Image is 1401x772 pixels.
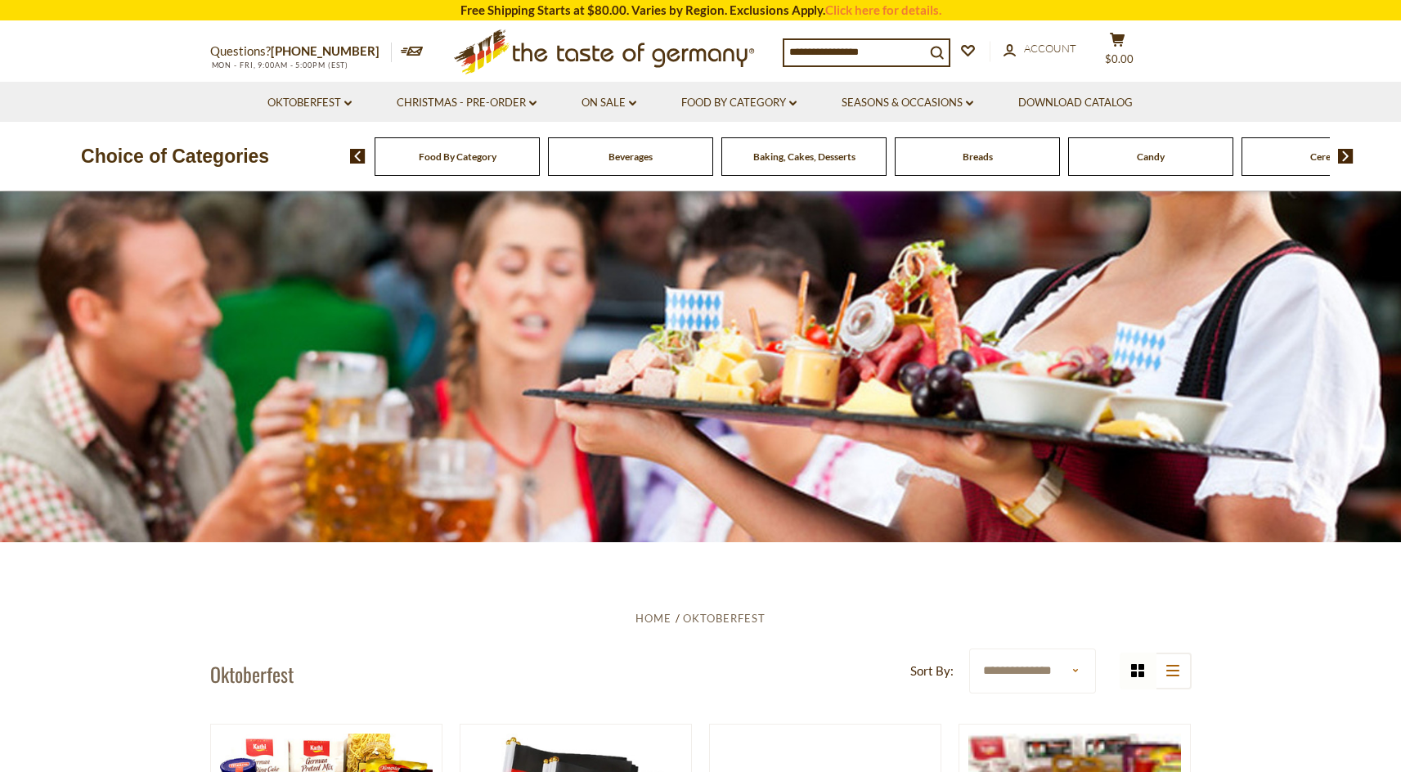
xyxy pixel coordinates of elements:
[910,661,954,681] label: Sort By:
[825,2,941,17] a: Click here for details.
[350,149,366,164] img: previous arrow
[1004,40,1076,58] a: Account
[397,94,537,112] a: Christmas - PRE-ORDER
[210,662,294,686] h1: Oktoberfest
[683,612,766,625] a: Oktoberfest
[1093,32,1143,73] button: $0.00
[1018,94,1133,112] a: Download Catalog
[1310,150,1338,163] a: Cereal
[1338,149,1354,164] img: next arrow
[582,94,636,112] a: On Sale
[210,61,349,70] span: MON - FRI, 9:00AM - 5:00PM (EST)
[267,94,352,112] a: Oktoberfest
[681,94,797,112] a: Food By Category
[753,150,855,163] a: Baking, Cakes, Desserts
[419,150,496,163] a: Food By Category
[842,94,973,112] a: Seasons & Occasions
[210,41,392,62] p: Questions?
[608,150,653,163] a: Beverages
[963,150,993,163] a: Breads
[1024,42,1076,55] span: Account
[1105,52,1134,65] span: $0.00
[635,612,671,625] a: Home
[271,43,379,58] a: [PHONE_NUMBER]
[1137,150,1165,163] a: Candy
